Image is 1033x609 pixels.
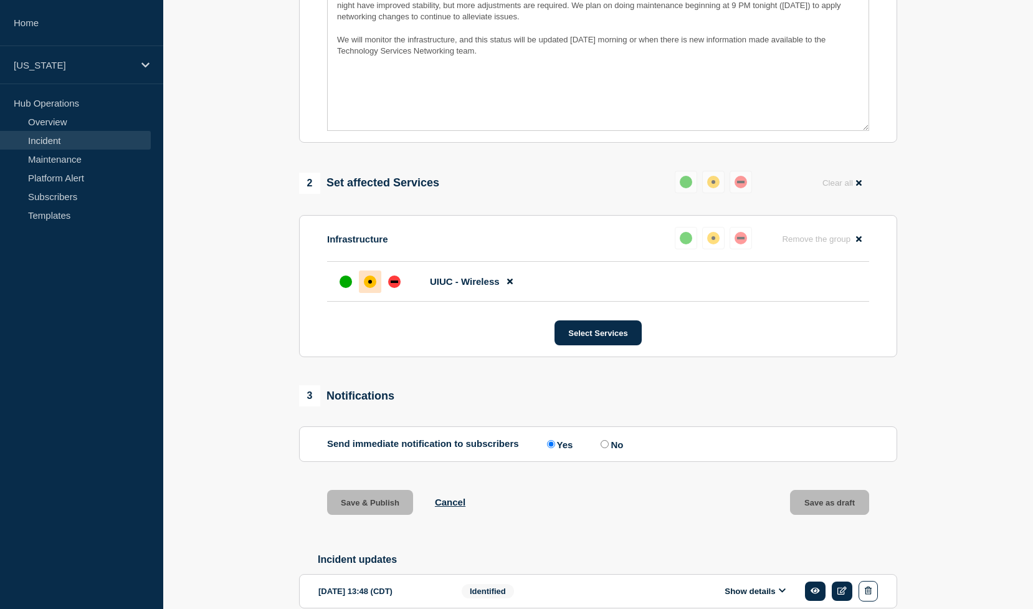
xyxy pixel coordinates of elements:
div: Send immediate notification to subscribers [327,438,869,450]
button: Select Services [555,320,641,345]
div: down [388,276,401,288]
button: up [675,227,697,249]
div: down [735,232,747,244]
div: [DATE] 13:48 (CDT) [318,581,443,602]
button: up [675,171,697,193]
button: Clear all [815,171,869,195]
label: No [597,438,623,450]
div: up [680,232,692,244]
h2: Incident updates [318,554,897,565]
div: Set affected Services [299,173,439,194]
span: Identified [462,584,514,598]
button: Cancel [435,497,465,507]
div: Notifications [299,385,394,406]
button: down [730,171,752,193]
div: up [680,176,692,188]
span: UIUC - Wireless [430,276,500,287]
p: Send immediate notification to subscribers [327,438,519,450]
button: down [730,227,752,249]
input: Yes [547,440,555,448]
span: 2 [299,173,320,194]
button: affected [702,227,725,249]
button: Show details [721,586,789,597]
button: Save as draft [790,490,869,515]
div: up [340,276,352,288]
div: affected [707,232,720,244]
div: affected [707,176,720,188]
button: Remove the group [774,227,869,251]
p: Infrastructure [327,234,388,244]
label: Yes [544,438,573,450]
span: Remove the group [782,234,850,244]
p: [US_STATE] [14,60,133,70]
input: No [601,440,609,448]
span: We will monitor the infrastructure, and this status will be updated [DATE] morning or when there ... [337,35,828,55]
button: Save & Publish [327,490,413,515]
div: down [735,176,747,188]
button: affected [702,171,725,193]
div: affected [364,276,376,288]
span: 3 [299,385,320,406]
